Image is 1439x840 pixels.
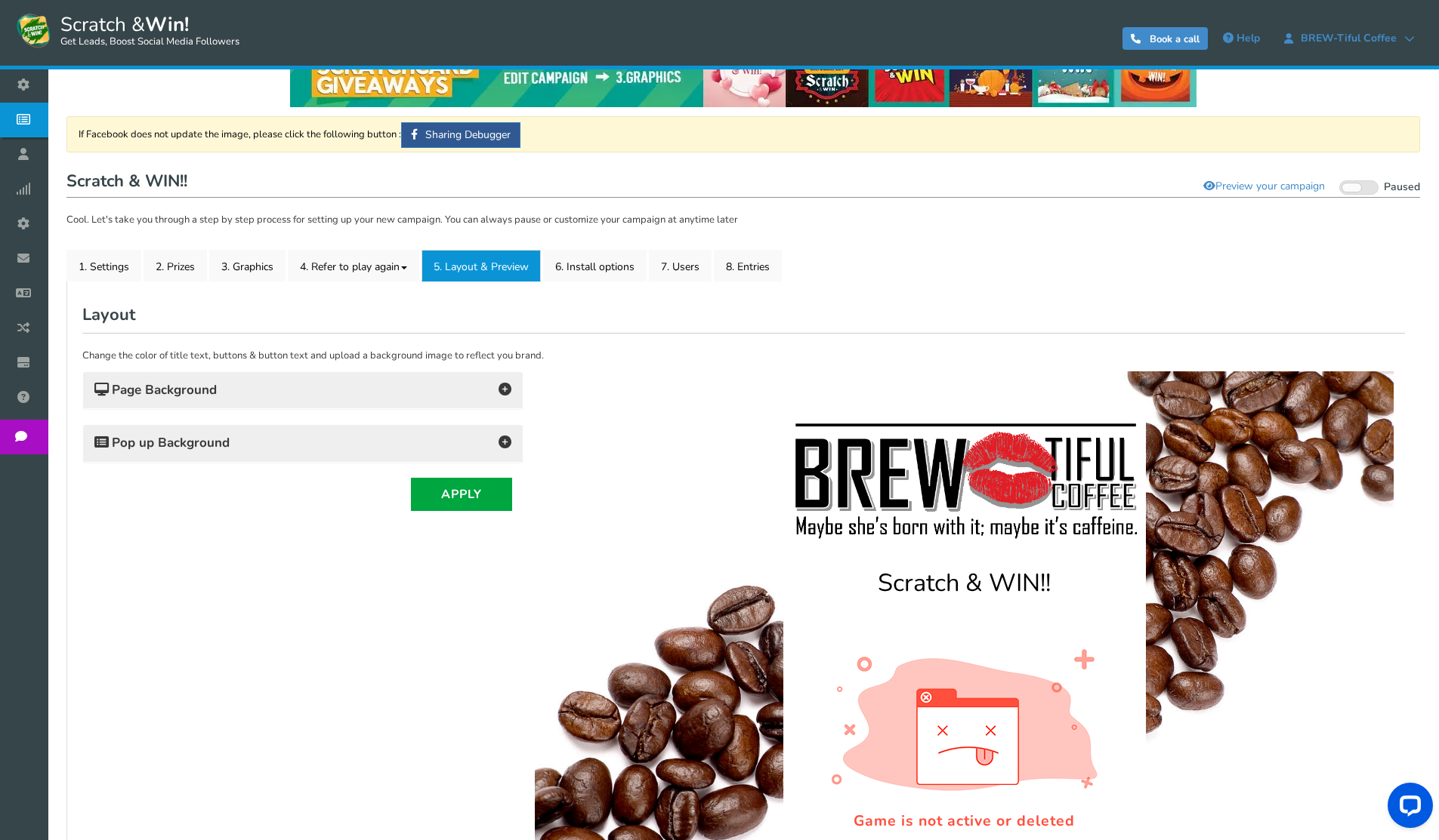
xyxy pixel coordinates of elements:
[60,36,239,48] small: Get Leads, Boost Social Media Followers
[267,438,592,460] h3: Game is not active or deleted
[66,250,141,282] a: 1. Settings
[1194,174,1335,199] a: Preview your campaign
[649,250,712,282] a: 7. Users
[1150,32,1200,46] span: Book a call
[422,250,541,282] a: 5. Layout & Preview
[297,278,563,420] img: 404 Error
[1237,31,1260,45] span: Help
[66,168,1420,198] h1: Scratch & WIN!!
[82,297,1405,333] h2: Layout
[94,432,511,454] h4: Pop up Background
[66,213,1420,228] p: Cool. Let's take you through a step by step process for setting up your new campaign. You can alw...
[66,116,1420,152] div: If Facebook does not update the image, please click the following button :
[15,11,239,49] a: Scratch &Win! Get Leads, Boost Social Media Followers
[411,478,512,511] button: Apply
[144,250,207,282] a: 2. Prizes
[94,380,511,401] h4: Page Background
[714,250,782,282] a: 8. Entries
[209,250,286,282] a: 3. Graphics
[145,11,189,38] strong: Win!
[1122,27,1208,50] a: Book a call
[264,188,596,236] h4: Scratch & WIN!!
[1384,180,1420,194] span: Paused
[288,250,419,282] a: 4. Refer to play again
[1293,32,1404,45] span: BREW-tiful Coffee
[1376,777,1439,840] iframe: LiveChat chat widget
[401,122,520,148] a: Sharing Debugger
[94,383,217,398] span: Page Background
[1215,26,1268,51] a: Help
[15,11,53,49] img: Scratch and Win
[94,435,230,451] span: Pop up Background
[53,11,239,49] span: Scratch &
[543,250,647,282] a: 6. Install options
[82,349,1405,364] p: Change the color of title text, buttons & button text and upload a background image to reflect yo...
